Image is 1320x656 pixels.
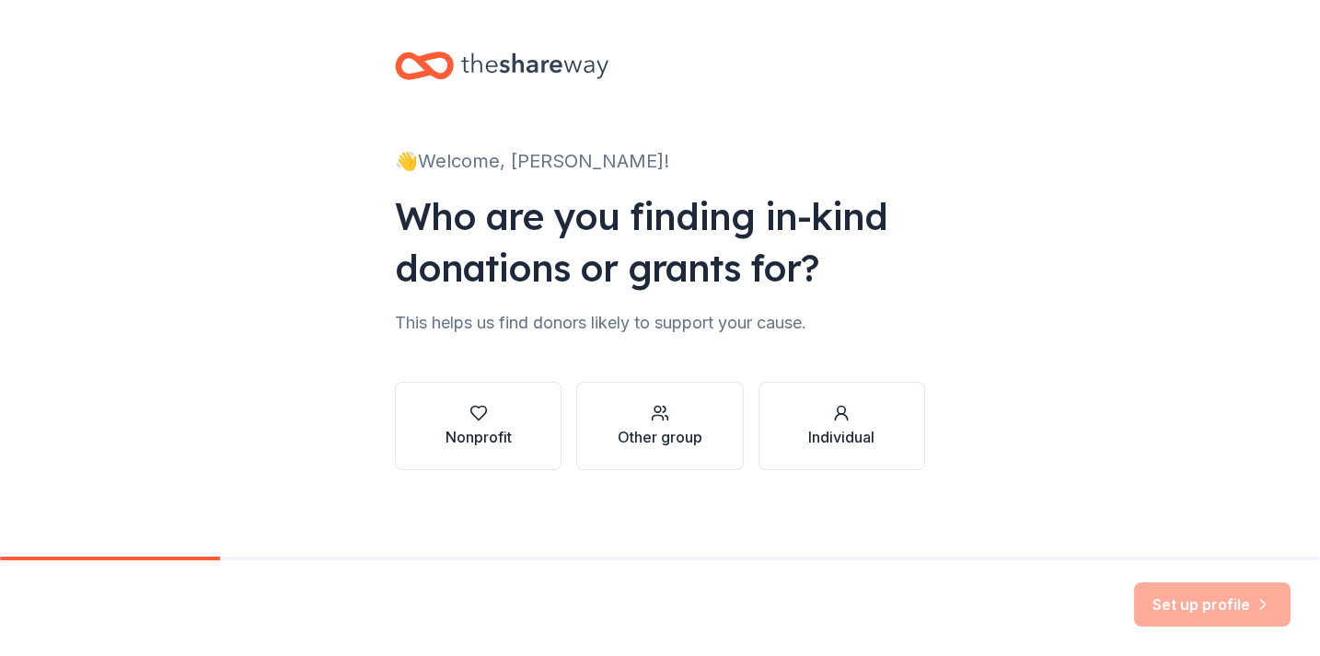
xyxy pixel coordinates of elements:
button: Individual [758,382,925,470]
div: Individual [808,426,874,448]
button: Nonprofit [395,382,562,470]
div: 👋 Welcome, [PERSON_NAME]! [395,146,925,176]
div: Who are you finding in-kind donations or grants for? [395,190,925,293]
div: This helps us find donors likely to support your cause. [395,308,925,338]
div: Other group [618,426,702,448]
button: Other group [576,382,743,470]
div: Nonprofit [446,426,512,448]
